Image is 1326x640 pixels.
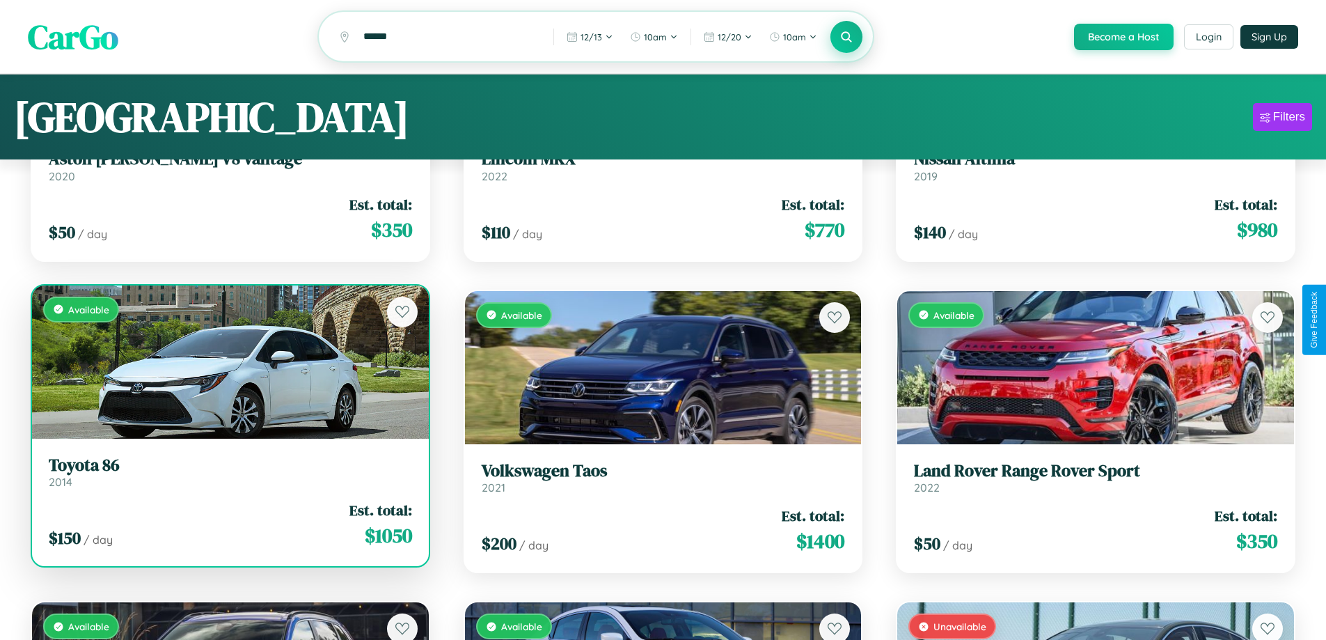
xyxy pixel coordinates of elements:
h3: Toyota 86 [49,455,412,476]
span: 2019 [914,169,938,183]
span: / day [943,538,972,552]
span: Est. total: [1215,506,1277,526]
span: Available [68,304,109,315]
span: 2020 [49,169,75,183]
span: / day [513,227,542,241]
span: $ 350 [371,216,412,244]
span: Available [68,621,109,632]
span: / day [519,538,548,552]
div: Filters [1273,110,1305,124]
span: Available [501,309,542,321]
span: 2022 [482,169,507,183]
span: $ 1400 [796,527,844,555]
button: Sign Up [1240,25,1298,49]
a: Aston [PERSON_NAME] V8 Vantage2020 [49,149,412,183]
button: 12/20 [697,26,759,48]
span: 12 / 20 [718,31,741,42]
span: Est. total: [349,194,412,214]
span: Est. total: [1215,194,1277,214]
span: Est. total: [349,500,412,520]
span: Available [501,621,542,632]
h3: Aston [PERSON_NAME] V8 Vantage [49,149,412,169]
span: $ 50 [914,532,940,555]
h3: Lincoln MKX [482,149,845,169]
button: Become a Host [1074,24,1174,50]
span: Available [933,309,974,321]
button: 10am [623,26,685,48]
a: Toyota 862014 [49,455,412,490]
span: 2014 [49,475,72,489]
span: $ 200 [482,532,516,555]
span: / day [84,533,113,547]
span: 2021 [482,481,505,494]
h3: Nissan Altima [914,149,1277,169]
span: Est. total: [782,194,844,214]
span: Est. total: [782,506,844,526]
h3: Volkswagen Taos [482,461,845,481]
h1: [GEOGRAPHIC_DATA] [14,88,409,146]
span: $ 770 [805,216,844,244]
span: 10am [783,31,806,42]
a: Nissan Altima2019 [914,149,1277,183]
a: Lincoln MKX2022 [482,149,845,183]
span: $ 110 [482,221,510,244]
span: / day [78,227,107,241]
span: $ 150 [49,526,81,549]
span: Unavailable [933,621,986,632]
span: 2022 [914,481,940,494]
span: 10am [644,31,667,42]
span: / day [949,227,978,241]
span: $ 50 [49,221,75,244]
span: 12 / 13 [581,31,602,42]
div: Give Feedback [1309,292,1319,348]
a: Volkswagen Taos2021 [482,461,845,495]
span: $ 140 [914,221,946,244]
button: Login [1184,24,1233,49]
button: Filters [1253,103,1312,131]
a: Land Rover Range Rover Sport2022 [914,461,1277,495]
h3: Land Rover Range Rover Sport [914,461,1277,481]
span: $ 1050 [365,522,412,549]
button: 12/13 [560,26,620,48]
span: $ 350 [1236,527,1277,555]
button: 10am [762,26,824,48]
span: $ 980 [1237,216,1277,244]
span: CarGo [28,14,118,60]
